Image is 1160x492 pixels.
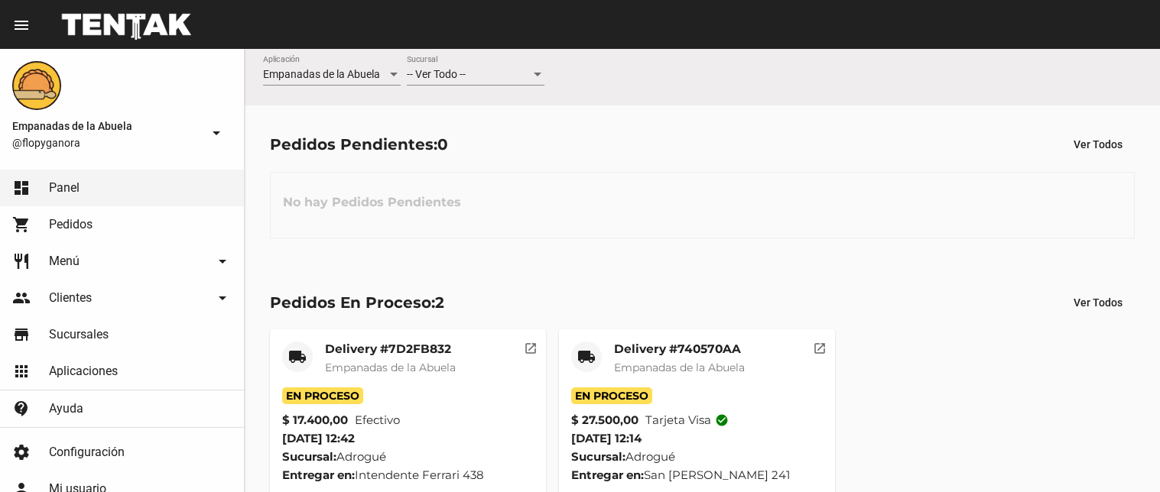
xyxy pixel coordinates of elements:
[282,466,534,484] div: Intendente Ferrari 438
[49,364,118,379] span: Aplicaciones
[325,361,456,374] span: Empanadas de la Abuela
[407,68,466,80] span: -- Ver Todo --
[437,135,448,154] span: 0
[355,411,400,429] span: Efectivo
[49,327,109,342] span: Sucursales
[571,466,823,484] div: San [PERSON_NAME] 241
[12,135,201,151] span: @flopyganora
[49,180,80,196] span: Panel
[12,289,31,307] mat-icon: people
[524,339,538,353] mat-icon: open_in_new
[12,325,31,344] mat-icon: store
[571,468,644,482] strong: Entregar en:
[263,68,380,80] span: Empanadas de la Abuela
[645,411,729,429] span: Tarjeta visa
[12,179,31,197] mat-icon: dashboard
[813,339,827,353] mat-icon: open_in_new
[571,387,652,404] span: En Proceso
[1061,131,1135,158] button: Ver Todos
[715,413,729,427] mat-icon: check_circle
[282,449,336,464] strong: Sucursal:
[577,348,596,366] mat-icon: local_shipping
[614,341,745,357] mat-card-title: Delivery #740570AA
[614,361,745,374] span: Empanadas de la Abuela
[12,443,31,461] mat-icon: settings
[270,132,448,157] div: Pedidos Pendientes:
[12,362,31,380] mat-icon: apps
[207,124,226,142] mat-icon: arrow_drop_down
[270,290,444,315] div: Pedidos En Proceso:
[12,252,31,270] mat-icon: restaurant
[213,252,232,270] mat-icon: arrow_drop_down
[288,348,307,366] mat-icon: local_shipping
[12,117,201,135] span: Empanadas de la Abuela
[49,445,125,460] span: Configuración
[1074,138,1123,151] span: Ver Todos
[12,16,31,34] mat-icon: menu
[282,387,363,404] span: En Proceso
[12,400,31,418] mat-icon: contact_support
[49,401,83,416] span: Ayuda
[213,289,232,307] mat-icon: arrow_drop_down
[1074,296,1123,309] span: Ver Todos
[282,448,534,466] div: Adrogué
[282,411,348,429] strong: $ 17.400,00
[49,254,80,269] span: Menú
[49,217,93,232] span: Pedidos
[282,431,355,445] span: [DATE] 12:42
[12,215,31,234] mat-icon: shopping_cart
[282,468,355,482] strong: Entregar en:
[271,180,473,225] h3: No hay Pedidos Pendientes
[571,431,642,445] span: [DATE] 12:14
[1061,289,1135,316] button: Ver Todos
[571,411,638,429] strong: $ 27.500,00
[325,341,456,357] mat-card-title: Delivery #7D2FB832
[12,61,61,110] img: f0136945-ed32-4f7c-91e3-a375bc4bb2c5.png
[571,448,823,466] div: Adrogué
[435,293,444,312] span: 2
[571,449,625,464] strong: Sucursal:
[49,290,92,306] span: Clientes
